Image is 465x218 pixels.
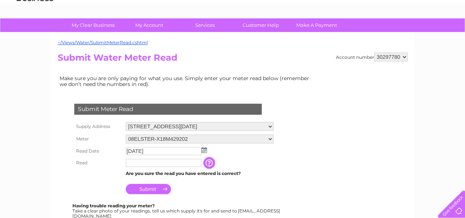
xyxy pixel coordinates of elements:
[59,4,407,36] div: Clear Business is a trading name of Verastar Limited (registered in [GEOGRAPHIC_DATA] No. 3667643...
[16,19,54,42] img: logo.png
[401,31,412,37] a: Blog
[58,40,148,45] a: ~/Views/Water/SubmitMeterRead.cshtml
[336,31,350,37] a: Water
[375,31,397,37] a: Telecoms
[441,31,458,37] a: Log out
[63,18,124,32] a: My Clear Business
[230,18,291,32] a: Customer Help
[119,18,179,32] a: My Account
[175,18,235,32] a: Services
[72,145,124,157] th: Read Date
[72,157,124,169] th: Read
[416,31,434,37] a: Contact
[354,31,370,37] a: Energy
[58,53,408,67] h2: Submit Water Meter Read
[326,4,377,13] a: 0333 014 3131
[74,104,262,115] div: Submit Meter Read
[126,184,171,194] input: Submit
[72,120,124,133] th: Supply Address
[336,53,408,61] div: Account number
[201,147,207,153] img: ...
[124,169,275,178] td: Are you sure the read you have entered is correct?
[286,18,347,32] a: Make A Payment
[72,203,155,208] b: Having trouble reading your meter?
[72,133,124,145] th: Meter
[203,157,217,169] input: Information
[58,74,315,89] td: Make sure you are only paying for what you use. Simply enter your meter read below (remember we d...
